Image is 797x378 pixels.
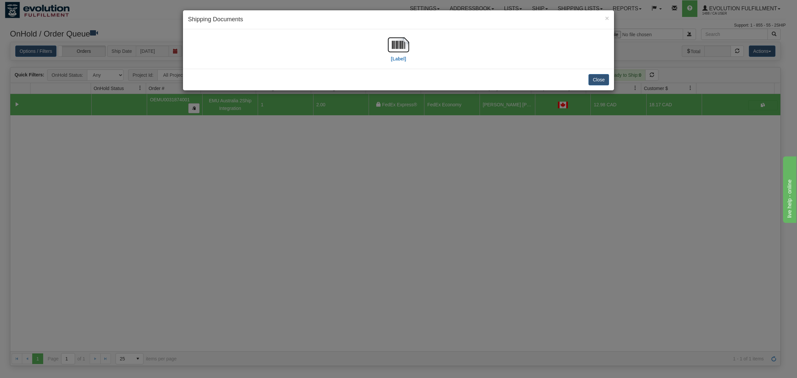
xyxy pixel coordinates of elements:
[605,15,609,22] button: Close
[391,55,406,62] label: [Label]
[588,74,609,85] button: Close
[5,4,61,12] div: live help - online
[388,42,409,61] a: [Label]
[388,34,409,55] img: barcode.jpg
[605,14,609,22] span: ×
[782,155,796,223] iframe: chat widget
[188,15,609,24] h4: Shipping Documents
